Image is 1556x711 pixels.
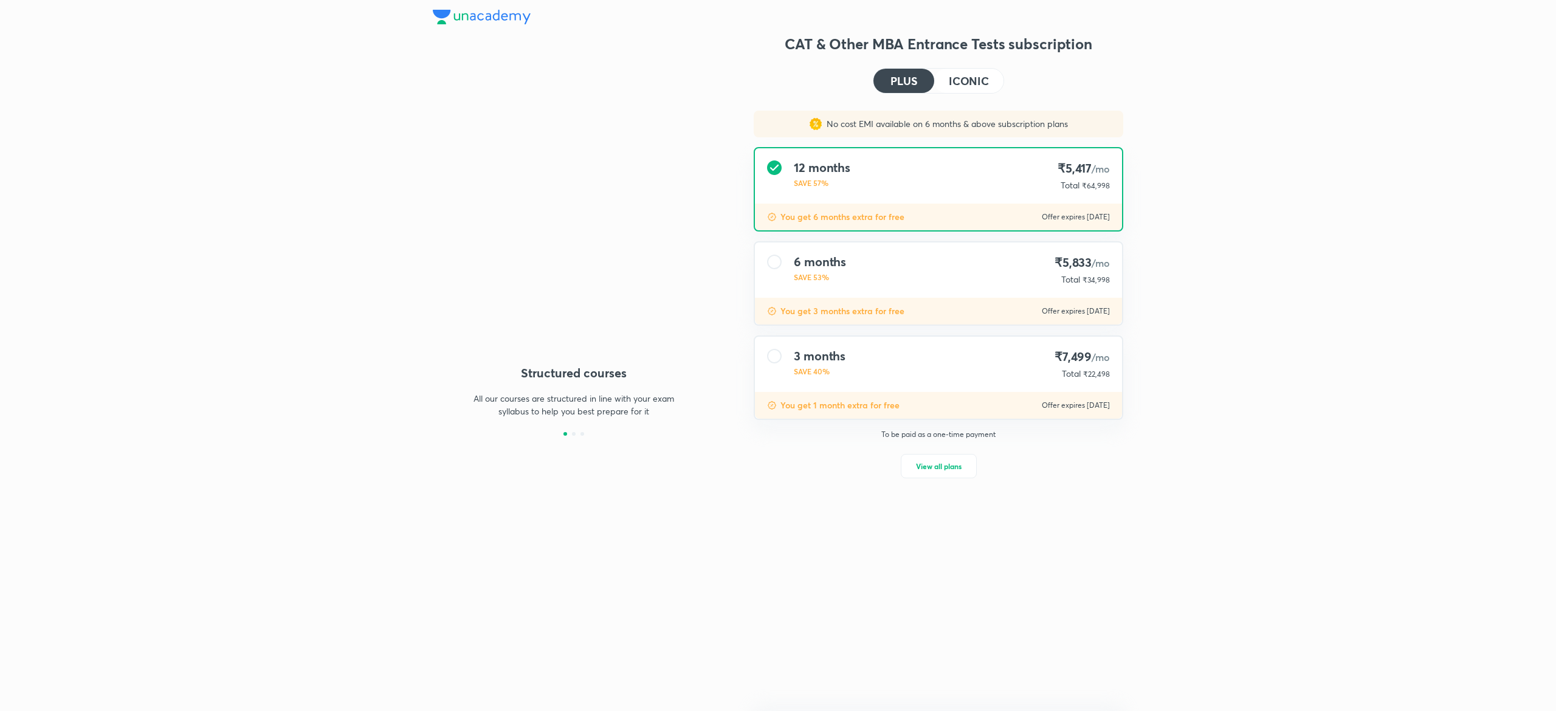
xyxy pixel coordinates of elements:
[744,430,1133,439] p: To be paid as a one-time payment
[433,122,715,333] img: yH5BAEAAAAALAAAAAABAAEAAAIBRAA7
[1042,212,1110,222] p: Offer expires [DATE]
[1083,275,1110,284] span: ₹34,998
[794,349,845,363] h4: 3 months
[794,255,846,269] h4: 6 months
[934,69,1003,93] button: ICONIC
[1092,256,1110,269] span: /mo
[949,75,989,86] h4: ICONIC
[890,75,917,86] h4: PLUS
[754,34,1123,53] h3: CAT & Other MBA Entrance Tests subscription
[1082,181,1110,190] span: ₹64,998
[873,69,934,93] button: PLUS
[794,160,850,175] h4: 12 months
[810,118,822,130] img: sales discount
[1042,400,1110,410] p: Offer expires [DATE]
[794,177,850,188] p: SAVE 57%
[1055,349,1110,365] h4: ₹7,499
[780,399,900,411] p: You get 1 month extra for free
[1092,162,1110,175] span: /mo
[1062,368,1081,380] p: Total
[1083,369,1110,379] span: ₹22,498
[794,366,845,377] p: SAVE 40%
[468,392,680,417] p: All our courses are structured in line with your exam syllabus to help you best prepare for it
[1061,179,1079,191] p: Total
[1092,351,1110,363] span: /mo
[767,400,777,410] img: discount
[1055,255,1110,271] h4: ₹5,833
[433,10,531,24] img: Company Logo
[1061,273,1080,286] p: Total
[794,272,846,283] p: SAVE 53%
[822,118,1068,130] p: No cost EMI available on 6 months & above subscription plans
[780,211,904,223] p: You get 6 months extra for free
[1056,160,1110,177] h4: ₹5,417
[780,305,904,317] p: You get 3 months extra for free
[916,460,962,472] span: View all plans
[767,306,777,316] img: discount
[901,454,977,478] button: View all plans
[1042,306,1110,316] p: Offer expires [DATE]
[767,212,777,222] img: discount
[433,364,715,382] h4: Structured courses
